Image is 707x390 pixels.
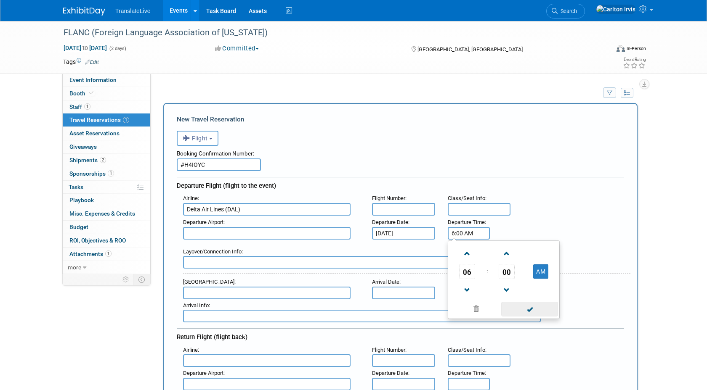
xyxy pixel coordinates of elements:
span: Class/Seat Info [448,347,485,353]
small: : [372,219,409,225]
span: Airline [183,347,198,353]
a: Clear selection [450,303,502,315]
span: Departure Time [448,219,485,225]
a: Travel Reservations1 [63,113,150,126]
span: Airline [183,195,198,201]
a: Booth [63,87,150,100]
img: Carlton Irvis [596,5,636,14]
small: : [372,279,401,285]
span: Departure Airport [183,219,223,225]
span: [GEOGRAPHIC_DATA], [GEOGRAPHIC_DATA] [417,46,523,53]
span: Class/Seat Info [448,195,485,201]
a: Sponsorships1 [63,167,150,180]
button: AM [533,264,548,279]
small: : [183,370,225,376]
span: Return Flight (flight back) [177,333,247,341]
a: more [63,261,150,274]
div: Event Format [559,44,646,56]
span: (2 days) [109,46,126,51]
div: Event Rating [623,58,646,62]
a: Shipments2 [63,154,150,167]
small: : [448,195,486,201]
span: Arrival Info [183,302,209,308]
small: : [448,219,486,225]
span: Departure Date [372,219,408,225]
span: more [68,264,81,271]
small: : [448,347,486,353]
span: Search [558,8,577,14]
span: Tasks [69,184,83,190]
small: : [183,279,236,285]
span: Attachments [69,250,112,257]
div: Booking Confirmation Number: [177,146,624,158]
img: ExhibitDay [63,7,105,16]
span: Playbook [69,197,94,203]
a: Giveaways [63,140,150,153]
img: Format-Inperson.png [617,45,625,52]
span: 1 [123,117,129,123]
div: In-Person [626,45,646,52]
a: Playbook [63,194,150,207]
a: Decrement Hour [459,279,475,300]
span: 1 [105,250,112,257]
span: 2 [100,157,106,163]
span: Layover/Connection Info [183,248,242,255]
span: [GEOGRAPHIC_DATA] [183,279,234,285]
span: Departure Airport [183,370,223,376]
div: FLANC (Foreign Language Association of [US_STATE]) [61,25,596,40]
td: Tags [63,58,99,66]
span: Shipments [69,157,106,163]
small: : [183,195,199,201]
span: Arrival Date [372,279,399,285]
small: : [372,347,407,353]
a: Misc. Expenses & Credits [63,207,150,220]
a: Increment Hour [459,242,475,264]
span: Staff [69,103,90,110]
button: Committed [212,44,262,53]
small: : [183,302,210,308]
a: Budget [63,221,150,234]
span: Flight [183,135,208,142]
span: [DATE] [DATE] [63,44,107,52]
span: Pick Minute [499,264,515,279]
span: Flight Number [372,347,405,353]
i: Booth reservation complete [89,91,93,95]
span: 1 [108,170,114,177]
td: : [485,264,489,279]
span: Departure Flight (flight to the event) [177,182,276,190]
span: Misc. Expenses & Credits [69,210,135,217]
td: Toggle Event Tabs [133,274,151,285]
body: Rich Text Area. Press ALT-0 for help. [5,3,435,12]
i: Filter by Traveler [607,90,613,96]
a: Increment Minute [499,242,515,264]
span: Departure Date [372,370,408,376]
span: Departure Time [448,370,485,376]
span: Booth [69,90,95,97]
a: Edit [85,59,99,65]
small: : [372,195,407,201]
span: to [81,45,89,51]
span: Asset Reservations [69,130,120,137]
span: Budget [69,224,88,230]
a: Event Information [63,74,150,87]
small: : [448,370,486,376]
span: 1 [84,103,90,110]
small: : [183,347,199,353]
a: Search [546,4,585,18]
button: Flight [177,131,218,146]
a: Staff1 [63,100,150,113]
span: Flight Number [372,195,405,201]
td: Personalize Event Tab Strip [119,274,133,285]
span: Pick Hour [459,264,475,279]
small: : [372,370,409,376]
a: Asset Reservations [63,127,150,140]
a: Decrement Minute [499,279,515,300]
span: Sponsorships [69,170,114,177]
span: Travel Reservations [69,116,129,123]
div: New Travel Reservation [177,115,624,124]
span: ROI, Objectives & ROO [69,237,126,244]
span: TranslateLive [115,8,151,14]
a: Done [501,304,559,316]
a: Attachments1 [63,248,150,261]
span: Event Information [69,76,117,83]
